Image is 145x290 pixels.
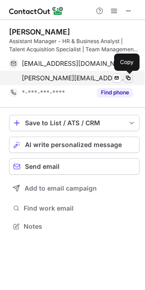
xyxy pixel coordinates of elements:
span: Send email [25,163,60,170]
span: [EMAIL_ADDRESS][DOMAIN_NAME] [22,59,126,68]
span: Find work email [24,204,136,212]
span: [PERSON_NAME][EMAIL_ADDRESS][PERSON_NAME][DOMAIN_NAME] [22,74,126,82]
span: Add to email campaign [25,185,97,192]
button: Reveal Button [97,88,133,97]
div: [PERSON_NAME] [9,27,70,36]
button: Notes [9,220,140,233]
button: save-profile-one-click [9,115,140,131]
button: Find work email [9,202,140,215]
div: Save to List / ATS / CRM [25,119,124,127]
span: Notes [24,222,136,231]
button: AI write personalized message [9,137,140,153]
img: ContactOut v5.3.10 [9,5,64,16]
span: AI write personalized message [25,141,122,148]
div: Assistant Manager - HR & Business Analyst | Talent Acquisition Specialist | Team Management | Lat... [9,37,140,54]
button: Add to email campaign [9,180,140,197]
button: Send email [9,158,140,175]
